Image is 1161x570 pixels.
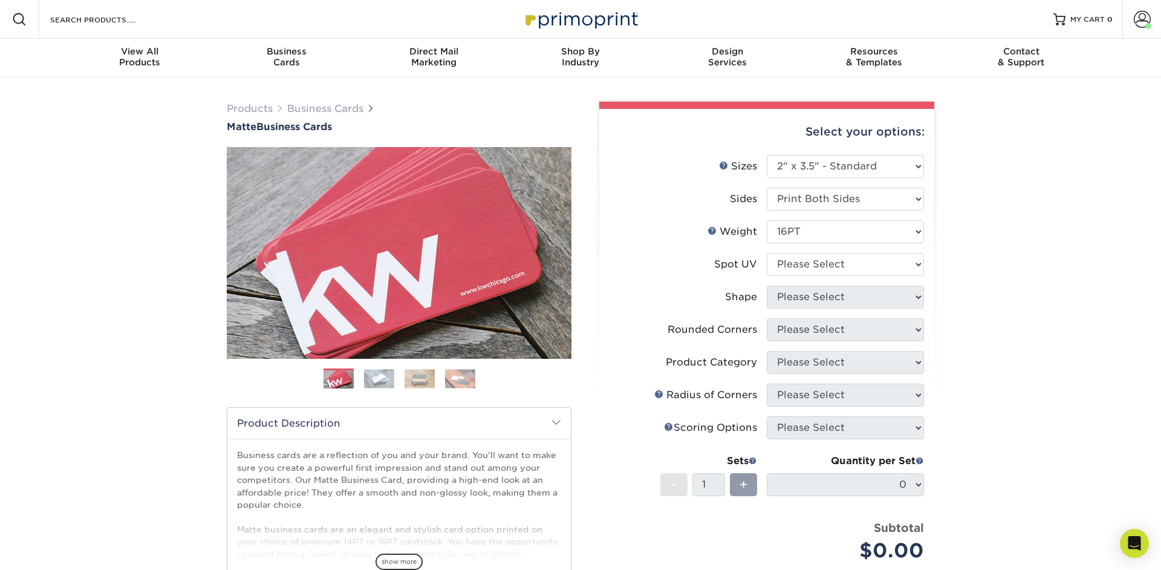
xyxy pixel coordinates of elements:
[874,521,924,534] strong: Subtotal
[227,408,571,439] h2: Product Description
[360,46,507,68] div: Marketing
[227,80,571,425] img: Matte 01
[445,369,475,388] img: Business Cards 04
[227,121,256,133] span: Matte
[67,46,213,57] span: View All
[801,39,948,77] a: Resources& Templates
[507,46,654,68] div: Industry
[1120,529,1149,558] div: Open Intercom Messenger
[654,46,801,57] span: Design
[507,46,654,57] span: Shop By
[287,103,363,114] a: Business Cards
[67,46,213,68] div: Products
[725,290,757,304] div: Shape
[671,476,677,494] span: -
[740,476,747,494] span: +
[213,46,360,57] span: Business
[507,39,654,77] a: Shop ByIndustry
[227,121,571,133] a: MatteBusiness Cards
[376,554,423,570] span: show more
[654,46,801,68] div: Services
[67,39,213,77] a: View AllProducts
[948,46,1094,57] span: Contact
[714,257,757,272] div: Spot UV
[227,121,571,133] h1: Business Cards
[707,224,757,239] div: Weight
[405,369,435,388] img: Business Cards 03
[227,103,273,114] a: Products
[364,369,394,388] img: Business Cards 02
[801,46,948,57] span: Resources
[213,46,360,68] div: Cards
[1070,15,1105,25] span: MY CART
[1107,15,1113,24] span: 0
[660,454,757,468] div: Sets
[666,355,757,370] div: Product Category
[664,421,757,435] div: Scoring Options
[49,12,167,27] input: SEARCH PRODUCTS.....
[767,454,924,468] div: Quantity per Set
[520,6,641,32] img: Primoprint
[776,536,924,565] div: $0.00
[213,39,360,77] a: BusinessCards
[654,388,757,402] div: Radius of Corners
[801,46,948,68] div: & Templates
[654,39,801,77] a: DesignServices
[948,39,1094,77] a: Contact& Support
[719,159,757,174] div: Sizes
[360,39,507,77] a: Direct MailMarketing
[609,109,925,155] div: Select your options:
[948,46,1094,68] div: & Support
[324,364,354,395] img: Business Cards 01
[360,46,507,57] span: Direct Mail
[668,323,757,337] div: Rounded Corners
[730,192,757,206] div: Sides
